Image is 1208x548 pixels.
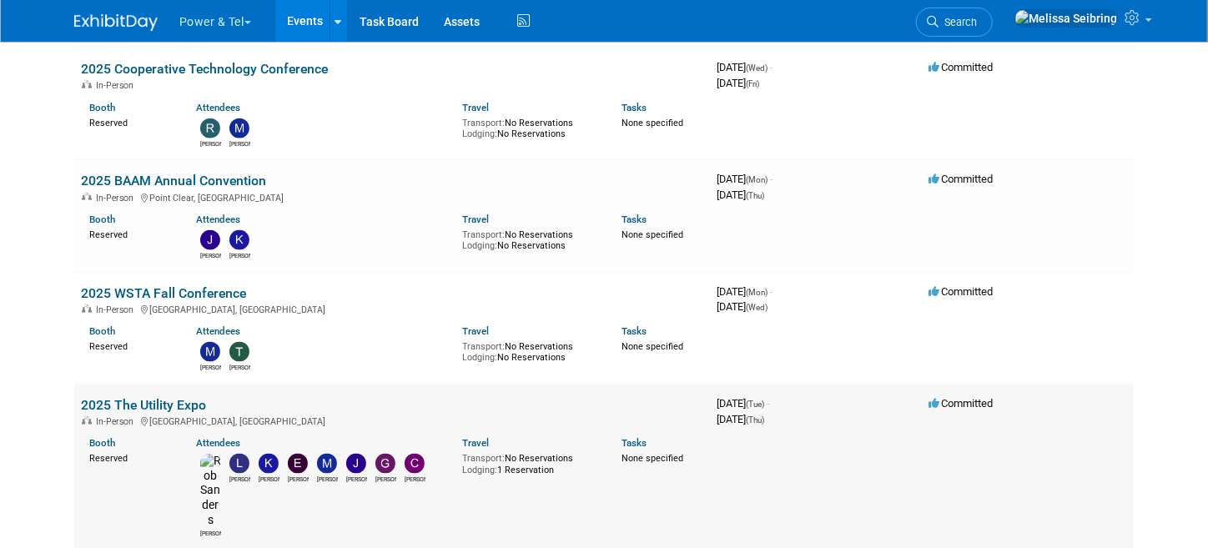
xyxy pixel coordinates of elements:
span: Lodging: [462,352,497,363]
div: [GEOGRAPHIC_DATA], [GEOGRAPHIC_DATA] [81,302,703,315]
img: Kevin Wilkes [259,454,279,474]
a: Booth [89,437,115,449]
span: Lodging: [462,128,497,139]
span: (Thu) [746,191,764,200]
div: Michael Mackeben [200,362,221,372]
div: [GEOGRAPHIC_DATA], [GEOGRAPHIC_DATA] [81,414,703,427]
div: Greg Heard [375,474,396,484]
span: Committed [929,173,993,185]
div: Ron Rafalzik [200,138,221,148]
div: Reserved [89,450,171,465]
span: [DATE] [717,189,764,201]
a: Travel [462,325,489,337]
span: - [767,397,769,410]
img: ExhibitDay [74,14,158,31]
a: Attendees [196,325,240,337]
span: (Thu) [746,415,764,425]
div: James Jones [200,250,221,260]
a: Attendees [196,437,240,449]
span: Transport: [462,453,505,464]
span: [DATE] [717,77,759,89]
div: Lydia Lott [229,474,250,484]
div: Point Clear, [GEOGRAPHIC_DATA] [81,190,703,204]
img: Melissa Seibring [1014,9,1118,28]
img: In-Person Event [82,193,92,201]
div: No Reservations No Reservations [462,338,597,364]
span: (Fri) [746,79,759,88]
span: (Wed) [746,63,768,73]
img: In-Person Event [82,416,92,425]
img: Mike Kruszewski [317,454,337,474]
div: Chris Anderson [405,474,425,484]
span: Transport: [462,229,505,240]
a: Tasks [622,214,647,225]
a: Attendees [196,214,240,225]
span: (Tue) [746,400,764,409]
span: None specified [622,229,683,240]
span: Search [939,16,977,28]
a: Attendees [196,102,240,113]
span: Lodging: [462,240,497,251]
span: - [770,61,773,73]
span: In-Person [96,193,138,204]
div: Rob Sanders [200,528,221,538]
img: In-Person Event [82,80,92,88]
span: In-Person [96,416,138,427]
a: Tasks [622,102,647,113]
span: Transport: [462,118,505,128]
a: Travel [462,102,489,113]
a: Tasks [622,325,647,337]
div: Jason Cook [346,474,367,484]
img: Rob Sanders [200,454,221,528]
div: Taylor Trewyn [229,362,250,372]
img: Ron Rafalzik [200,118,220,138]
a: Travel [462,214,489,225]
span: (Wed) [746,303,768,312]
span: [DATE] [717,300,768,313]
span: [DATE] [717,61,773,73]
div: Reserved [89,114,171,129]
div: No Reservations No Reservations [462,226,597,252]
img: James Jones [200,230,220,250]
span: (Mon) [746,288,768,297]
span: [DATE] [717,285,773,298]
span: [DATE] [717,173,773,185]
span: None specified [622,453,683,464]
img: Michael Mackeben [229,118,249,138]
img: Michael Mackeben [200,342,220,362]
span: Lodging: [462,465,497,475]
span: Committed [929,397,993,410]
a: Travel [462,437,489,449]
a: Booth [89,214,115,225]
a: 2025 BAAM Annual Convention [81,173,266,189]
span: Transport: [462,341,505,352]
img: Taylor Trewyn [229,342,249,362]
img: Lydia Lott [229,454,249,474]
span: None specified [622,341,683,352]
a: 2025 The Utility Expo [81,397,206,413]
img: Greg Heard [375,454,395,474]
img: Edward Sudina [288,454,308,474]
a: 2025 WSTA Fall Conference [81,285,246,301]
span: Committed [929,61,993,73]
span: [DATE] [717,397,769,410]
div: Kevin Wilkes [259,474,279,484]
a: 2025 Cooperative Technology Conference [81,61,328,77]
span: In-Person [96,80,138,91]
span: (Mon) [746,175,768,184]
div: Michael Mackeben [229,138,250,148]
span: - [770,173,773,185]
a: Search [916,8,993,37]
div: Mike Kruszewski [317,474,338,484]
span: - [770,285,773,298]
div: Reserved [89,338,171,353]
a: Tasks [622,437,647,449]
a: Booth [89,325,115,337]
div: No Reservations 1 Reservation [462,450,597,475]
div: Reserved [89,226,171,241]
span: Committed [929,285,993,298]
a: Booth [89,102,115,113]
div: Kevin Wilkes [229,250,250,260]
img: Jason Cook [346,454,366,474]
img: Chris Anderson [405,454,425,474]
